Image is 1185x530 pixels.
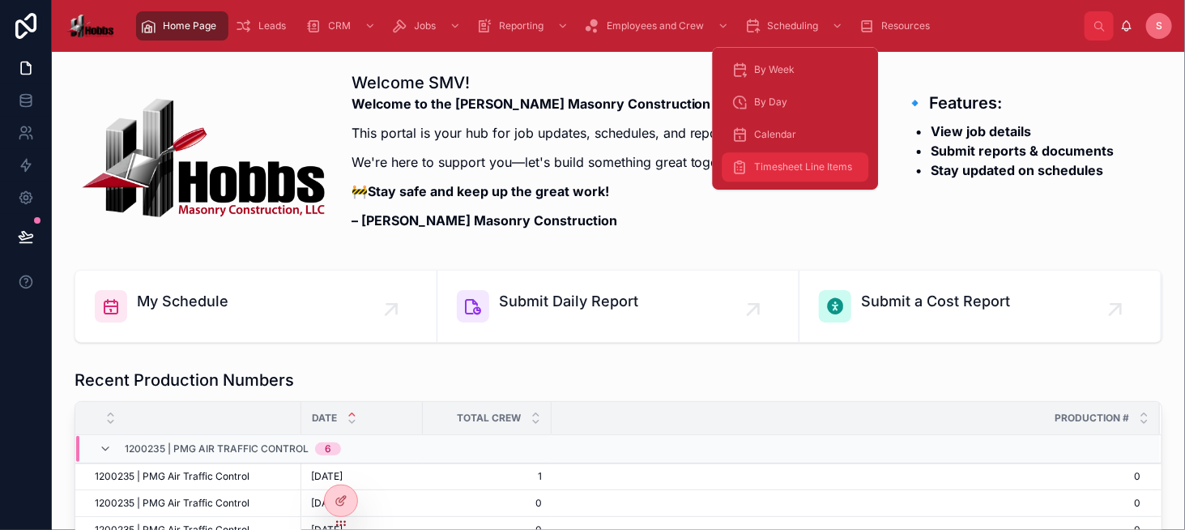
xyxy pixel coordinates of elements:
img: 25757-HobbsMasonryC75a-A05aT03a-Z.png [75,91,332,224]
a: 0 [433,497,542,510]
a: By Day [722,88,868,117]
strong: Welcome to the [PERSON_NAME] Masonry Construction Portal [352,96,752,112]
a: [DATE] [311,497,413,510]
span: Submit Daily Report [499,290,638,313]
span: [DATE] [311,497,343,510]
span: By Week [754,63,795,76]
span: [DATE] [311,470,343,483]
a: 0 [552,470,1140,483]
strong: Stay updated on schedules [931,162,1103,178]
span: CRM [329,19,352,32]
a: Home Page [136,11,228,41]
p: 🏗️ [352,94,768,113]
span: 1200235 | PMG Air Traffic Control [95,497,249,510]
strong: Stay safe and keep up the great work! [368,183,609,199]
span: Employees and Crew [607,19,705,32]
span: Jobs [415,19,437,32]
h1: Recent Production Numbers [75,369,294,391]
a: Reporting [472,11,577,41]
p: 🚧 [352,182,768,201]
span: Home Page [164,19,217,32]
a: Scheduling [740,11,851,41]
a: Employees and Crew [580,11,737,41]
span: Reporting [500,19,544,32]
span: Total Crew [457,412,521,425]
a: By Week [722,55,868,84]
a: CRM [301,11,384,41]
a: Timesheet Line Items [722,152,868,182]
a: Resources [855,11,942,41]
a: 1200235 | PMG Air Traffic Control [95,497,292,510]
span: By Day [754,96,787,109]
strong: – [PERSON_NAME] Masonry Construction [352,212,617,229]
span: Date [312,412,337,425]
div: scrollable content [128,8,1085,44]
a: 1 [433,470,542,483]
a: Submit a Cost Report [799,271,1162,342]
span: Calendar [754,128,796,141]
a: 0 [552,497,1140,510]
span: Production # [1055,412,1129,425]
a: 1200235 | PMG Air Traffic Control [95,470,292,483]
h3: 🔹 Features: [905,91,1114,115]
strong: View job details [931,123,1031,139]
a: [DATE] [311,470,413,483]
img: App logo [65,13,115,39]
span: Submit a Cost Report [861,290,1010,313]
div: 6 [325,442,331,455]
span: Scheduling [768,19,819,32]
span: Timesheet Line Items [754,160,852,173]
span: 1200235 | PMG Air Traffic Control [125,442,309,455]
a: My Schedule [75,271,437,342]
a: Jobs [387,11,469,41]
p: We're here to support you—let's build something great together! [352,152,768,172]
span: S [1156,19,1162,32]
strong: Submit reports & documents [931,143,1114,159]
h1: Welcome SMV! [352,71,768,94]
span: My Schedule [137,290,228,313]
p: This portal is your hub for job updates, schedules, and reports. [352,123,768,143]
a: Leads [232,11,298,41]
span: Leads [259,19,287,32]
span: 1200235 | PMG Air Traffic Control [95,470,249,483]
span: Resources [882,19,931,32]
a: Submit Daily Report [437,271,799,342]
a: Calendar [722,120,868,149]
